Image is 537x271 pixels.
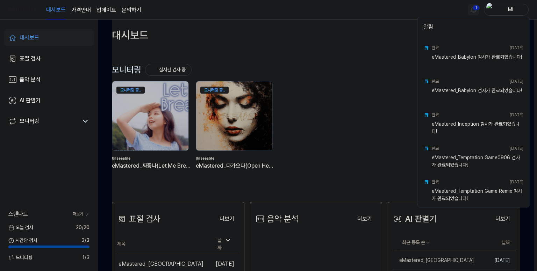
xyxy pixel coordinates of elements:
[510,145,523,152] div: [DATE]
[510,78,523,85] div: [DATE]
[423,79,429,84] img: test result icon
[432,179,439,185] div: 완료
[510,45,523,51] div: [DATE]
[432,53,523,67] div: eMastered_Babylon 검사가 완료되었습니다!
[432,154,523,168] div: eMastered_Temptation Game0906 검사가 완료되었습니다!
[432,45,439,51] div: 완료
[510,112,523,118] div: [DATE]
[419,19,528,38] div: 알림
[432,188,523,202] div: eMastered_Temptation Game Remix 검사가 완료되었습니다!
[510,179,523,185] div: [DATE]
[423,146,429,151] img: test result icon
[432,145,439,152] div: 완료
[423,179,429,185] img: test result icon
[432,78,439,85] div: 완료
[423,112,429,118] img: test result icon
[432,120,523,134] div: eMastered_Inception 검사가 완료되었습니다!
[432,87,523,101] div: eMastered_Babylon 검사가 완료되었습니다!
[432,112,439,118] div: 완료
[423,45,429,51] img: test result icon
